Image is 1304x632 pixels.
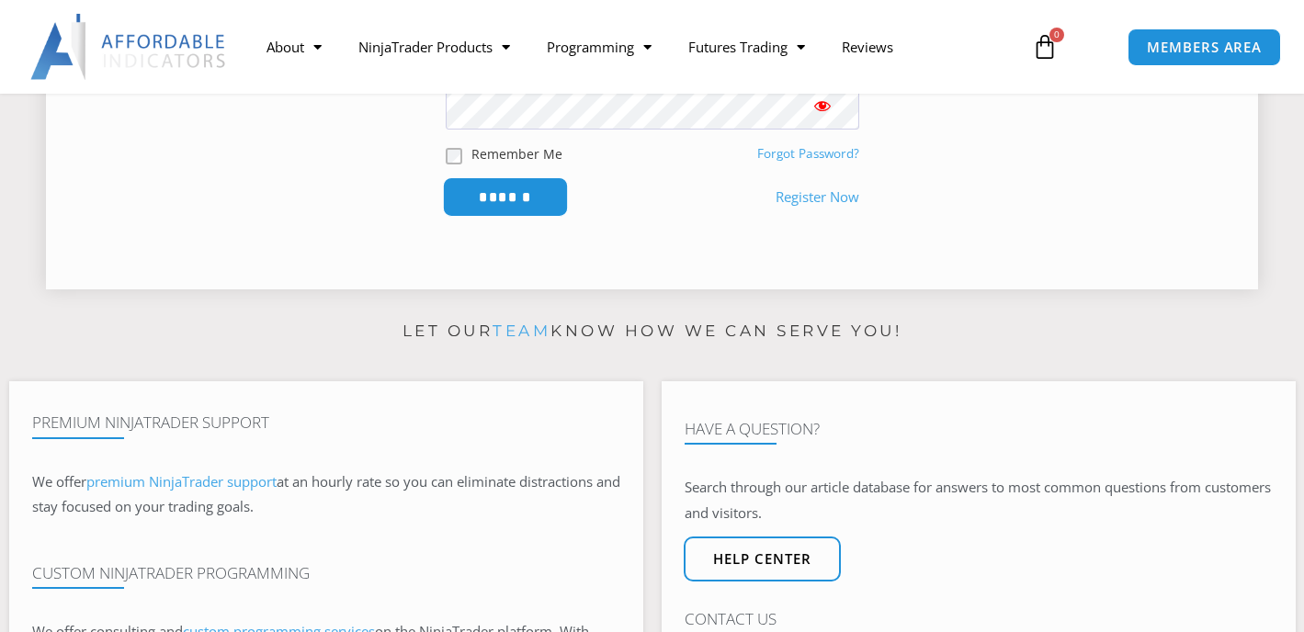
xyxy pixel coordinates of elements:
a: NinjaTrader Products [340,26,528,68]
h4: Have A Question? [685,420,1273,438]
span: MEMBERS AREA [1147,40,1262,54]
a: MEMBERS AREA [1128,28,1281,66]
span: We offer [32,472,86,491]
h4: Contact Us [685,610,1273,628]
img: LogoAI | Affordable Indicators – NinjaTrader [30,14,228,80]
nav: Menu [248,26,1017,68]
a: Futures Trading [670,26,823,68]
p: Let our know how we can serve you! [9,317,1296,346]
a: Help center [684,536,841,581]
a: team [493,322,550,340]
button: Show password [786,81,859,130]
a: Register Now [776,185,859,210]
a: premium NinjaTrader support [86,472,277,491]
h4: Premium NinjaTrader Support [32,413,620,432]
a: Reviews [823,26,912,68]
a: Programming [528,26,670,68]
label: Remember Me [471,144,562,164]
span: at an hourly rate so you can eliminate distractions and stay focused on your trading goals. [32,472,620,516]
a: About [248,26,340,68]
a: Forgot Password? [757,145,859,162]
a: 0 [1004,20,1085,73]
h4: Custom NinjaTrader Programming [32,564,620,582]
p: Search through our article database for answers to most common questions from customers and visit... [685,475,1273,526]
span: Help center [713,552,811,566]
span: 0 [1049,28,1064,42]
